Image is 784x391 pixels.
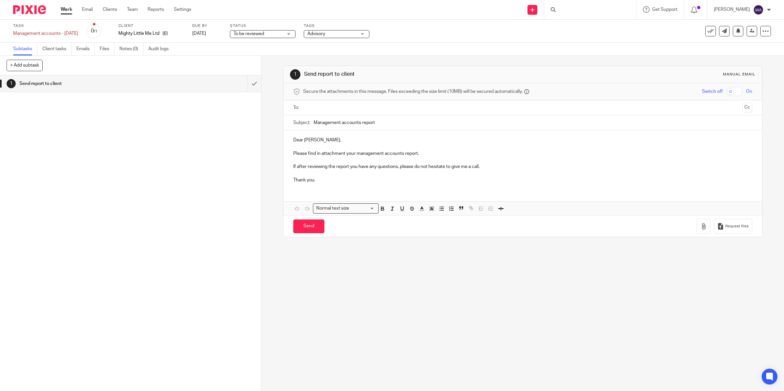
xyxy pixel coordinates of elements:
[723,72,755,77] div: Manual email
[100,43,114,55] a: Files
[303,88,523,95] span: Secure the attachments in this message. Files exceeding the size limit (10MB) will be secured aut...
[290,69,300,80] div: 1
[13,30,78,37] div: Management accounts - August 2025
[13,23,78,29] label: Task
[293,163,752,170] p: If after reviewing the report you have any questions, please do not hesitate to give me a call.
[192,31,206,36] span: [DATE]
[19,79,167,89] h1: Send report to client
[127,6,138,13] a: Team
[293,137,752,143] p: Dear [PERSON_NAME],
[652,7,677,12] span: Get Support
[174,6,191,13] a: Settings
[7,60,43,71] button: + Add subtask
[13,43,37,55] a: Subtasks
[76,43,95,55] a: Emails
[293,150,752,157] p: Please find in attachment your management accounts report.
[293,219,324,234] input: Send
[7,79,16,88] div: 1
[13,5,46,14] img: Pixie
[313,203,379,214] div: Search for option
[746,88,752,95] span: On
[351,205,375,212] input: Search for option
[42,43,72,55] a: Client tasks
[753,5,764,15] img: svg%3E
[13,30,78,37] div: Management accounts - [DATE]
[91,27,97,35] div: 0
[118,23,184,29] label: Client
[315,205,350,212] span: Normal text size
[119,43,143,55] a: Notes (0)
[118,30,159,37] p: Mighty Little Me Ltd
[702,88,723,95] span: Switch off
[230,23,296,29] label: Status
[725,224,749,229] span: Request files
[304,71,537,78] h1: Send report to client
[148,43,174,55] a: Audit logs
[714,6,750,13] p: [PERSON_NAME]
[714,219,752,234] button: Request files
[82,6,93,13] a: Email
[192,23,222,29] label: Due by
[103,6,117,13] a: Clients
[293,177,752,183] p: Thank you.
[307,31,325,36] span: Advisory
[293,104,300,111] label: To:
[304,23,369,29] label: Tags
[742,103,752,113] button: Cc
[234,31,264,36] span: To be reviewed
[148,6,164,13] a: Reports
[293,119,310,126] label: Subject:
[61,6,72,13] a: Work
[94,30,97,33] small: /1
